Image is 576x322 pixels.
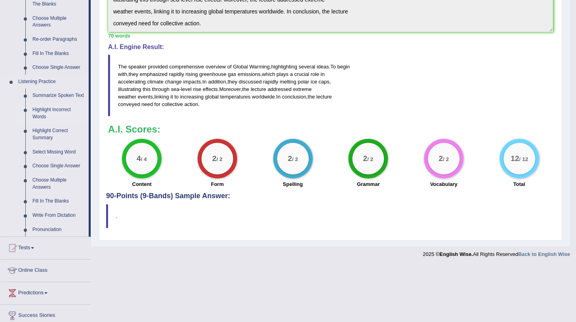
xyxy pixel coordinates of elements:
[169,71,184,77] span: rapidly
[268,86,292,92] span: addressed
[106,204,555,228] blockquote: .
[227,64,232,70] span: of
[228,79,238,85] span: they
[298,64,315,70] span: several
[202,79,207,85] span: In
[186,71,198,77] span: rising
[298,79,309,85] span: polar
[183,79,201,85] span: impacts
[129,71,139,77] span: they
[363,154,367,163] big: 2
[141,156,147,162] small: / 4
[293,86,312,92] span: extreme
[308,94,315,100] span: the
[108,32,553,40] div: 70 words
[154,94,169,100] span: linking
[118,101,140,107] span: conveyed
[29,159,89,173] a: Choose Single Answer
[170,94,173,100] span: it
[262,71,275,77] span: which
[143,86,150,92] span: this
[181,86,192,92] span: level
[279,79,296,85] span: melting
[518,251,570,257] a: Back to English Wise
[154,101,160,107] span: for
[29,173,89,194] a: Choose Multiple Answers
[220,94,251,100] span: temperatures
[128,64,146,70] span: speaker
[118,71,127,77] span: with
[277,71,289,77] span: plays
[276,94,281,100] span: In
[0,237,91,257] a: Tests
[29,103,89,124] a: Highlight Incorrect Words
[118,94,136,100] span: weather
[180,94,203,100] span: increasing
[292,156,298,162] small: / 2
[29,194,89,208] a: Fill In The Blanks
[140,71,167,77] span: emphasized
[165,79,182,85] span: change
[228,71,236,77] span: gas
[203,86,218,92] span: effects
[171,86,179,92] span: sea
[294,71,309,77] span: crucial
[439,154,443,163] big: 2
[311,79,317,85] span: ice
[252,94,275,100] span: worldwide
[233,64,248,70] span: Global
[319,79,329,85] span: caps
[141,101,153,107] span: need
[29,145,89,159] a: Select Missing Word
[169,64,204,70] span: comprehensive
[29,124,89,145] a: Highlight Correct Summary
[162,101,183,107] span: collective
[29,47,89,61] a: Fill In The Blanks
[321,71,325,77] span: in
[217,156,222,162] small: / 2
[439,251,473,257] strong: English Wise.
[331,64,336,70] span: To
[283,180,303,188] label: Spelling
[251,86,266,92] span: lecture
[263,79,278,85] span: rapidly
[513,180,525,188] label: Total
[511,154,519,163] big: 12
[288,154,292,163] big: 2
[0,282,91,302] a: Predictions
[290,71,293,77] span: a
[519,156,528,162] small: / 12
[29,223,89,237] a: Pronunciation
[208,79,226,85] span: addition
[29,32,89,47] a: Re-order Paragraphs
[316,94,332,100] span: lecture
[147,79,163,85] span: climate
[317,64,329,70] span: ideas
[118,86,141,92] span: illustrating
[219,86,241,92] span: Moreover
[238,71,260,77] span: emissions
[249,64,270,70] span: Warming
[199,71,226,77] span: greenhouse
[282,94,306,100] span: conclusion
[108,55,553,117] blockquote: , . , , . , , - . , , . , .
[29,61,89,75] a: Choose Single Answer
[430,180,457,188] label: Vocabulary
[148,64,168,70] span: provided
[108,44,553,51] h4: A.I. Engine Result:
[311,71,319,77] span: role
[205,94,219,100] span: global
[29,89,89,103] a: Summarize Spoken Text
[137,154,141,163] big: 4
[174,94,179,100] span: to
[118,79,146,85] span: accelerating
[271,64,297,70] span: highlighting
[138,94,153,100] span: events
[0,259,91,279] a: Online Class
[132,180,152,188] label: Content
[212,154,217,163] big: 2
[184,101,198,107] span: action
[443,156,449,162] small: / 2
[239,79,262,85] span: discussed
